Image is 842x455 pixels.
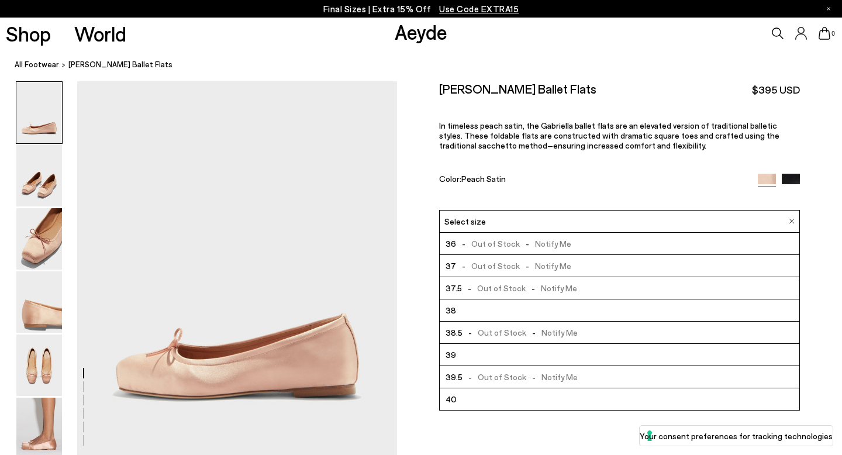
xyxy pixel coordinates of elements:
[446,303,456,318] span: 38
[395,19,447,44] a: Aeyde
[461,174,506,184] span: Peach Satin
[456,236,571,251] span: Out of Stock Notify Me
[830,30,836,37] span: 0
[439,81,596,96] h2: [PERSON_NAME] Ballet Flats
[6,23,51,44] a: Shop
[439,174,746,187] div: Color:
[520,239,535,249] span: -
[16,271,62,333] img: Gabriella Satin Ballet Flats - Image 4
[446,370,463,384] span: 39.5
[456,239,471,249] span: -
[446,258,456,273] span: 37
[463,372,478,382] span: -
[456,258,571,273] span: Out of Stock Notify Me
[463,328,478,337] span: -
[323,2,519,16] p: Final Sizes | Extra 15% Off
[446,392,457,406] span: 40
[16,208,62,270] img: Gabriella Satin Ballet Flats - Image 3
[446,347,456,362] span: 39
[463,325,578,340] span: Out of Stock Notify Me
[439,120,779,150] span: In timeless peach satin, the Gabriella ballet flats are an elevated version of traditional ballet...
[16,145,62,206] img: Gabriella Satin Ballet Flats - Image 2
[68,58,172,71] span: [PERSON_NAME] Ballet Flats
[446,281,462,295] span: 37.5
[74,23,126,44] a: World
[16,335,62,396] img: Gabriella Satin Ballet Flats - Image 5
[446,236,456,251] span: 36
[640,426,833,446] button: Your consent preferences for tracking technologies
[462,281,577,295] span: Out of Stock Notify Me
[640,430,833,442] label: Your consent preferences for tracking technologies
[526,283,541,293] span: -
[15,58,59,71] a: All Footwear
[446,325,463,340] span: 38.5
[819,27,830,40] a: 0
[16,82,62,143] img: Gabriella Satin Ballet Flats - Image 1
[463,370,578,384] span: Out of Stock Notify Me
[15,49,842,81] nav: breadcrumb
[752,82,800,97] span: $395 USD
[462,283,477,293] span: -
[444,215,486,227] span: Select size
[439,4,519,14] span: Navigate to /collections/ss25-final-sizes
[526,328,541,337] span: -
[520,261,535,271] span: -
[456,261,471,271] span: -
[526,372,541,382] span: -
